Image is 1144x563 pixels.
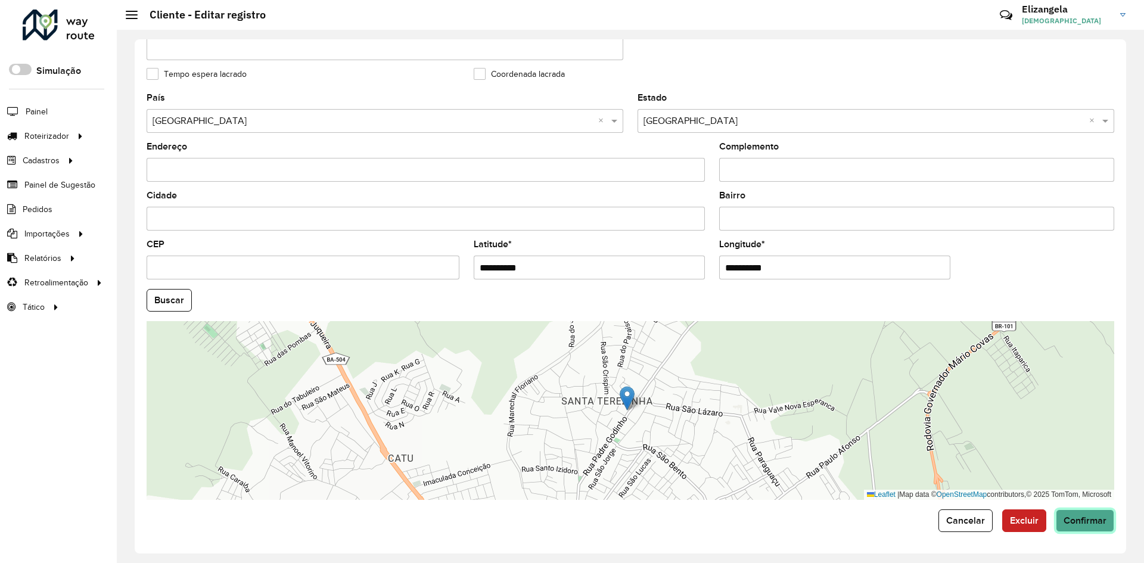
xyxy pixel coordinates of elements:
[147,289,192,312] button: Buscar
[23,301,45,313] span: Tático
[474,68,565,80] label: Coordenada lacrada
[867,490,896,499] a: Leaflet
[1010,515,1039,525] span: Excluir
[938,509,993,532] button: Cancelar
[1089,114,1099,128] span: Clear all
[993,2,1019,28] a: Contato Rápido
[138,8,266,21] h2: Cliente - Editar registro
[946,515,985,525] span: Cancelar
[24,179,95,191] span: Painel de Sugestão
[147,139,187,154] label: Endereço
[36,64,81,78] label: Simulação
[620,386,635,410] img: Marker
[719,237,765,251] label: Longitude
[719,188,745,203] label: Bairro
[147,237,164,251] label: CEP
[23,154,60,167] span: Cadastros
[897,490,899,499] span: |
[1002,509,1046,532] button: Excluir
[1056,509,1114,532] button: Confirmar
[24,130,69,142] span: Roteirizador
[598,114,608,128] span: Clear all
[719,139,779,154] label: Complemento
[1022,15,1111,26] span: [DEMOGRAPHIC_DATA]
[147,91,165,105] label: País
[1064,515,1106,525] span: Confirmar
[147,188,177,203] label: Cidade
[23,203,52,216] span: Pedidos
[474,237,512,251] label: Latitude
[638,91,667,105] label: Estado
[1022,4,1111,15] h3: Elizangela
[26,105,48,118] span: Painel
[147,68,247,80] label: Tempo espera lacrado
[864,490,1114,500] div: Map data © contributors,© 2025 TomTom, Microsoft
[24,228,70,240] span: Importações
[24,252,61,265] span: Relatórios
[937,490,987,499] a: OpenStreetMap
[24,276,88,289] span: Retroalimentação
